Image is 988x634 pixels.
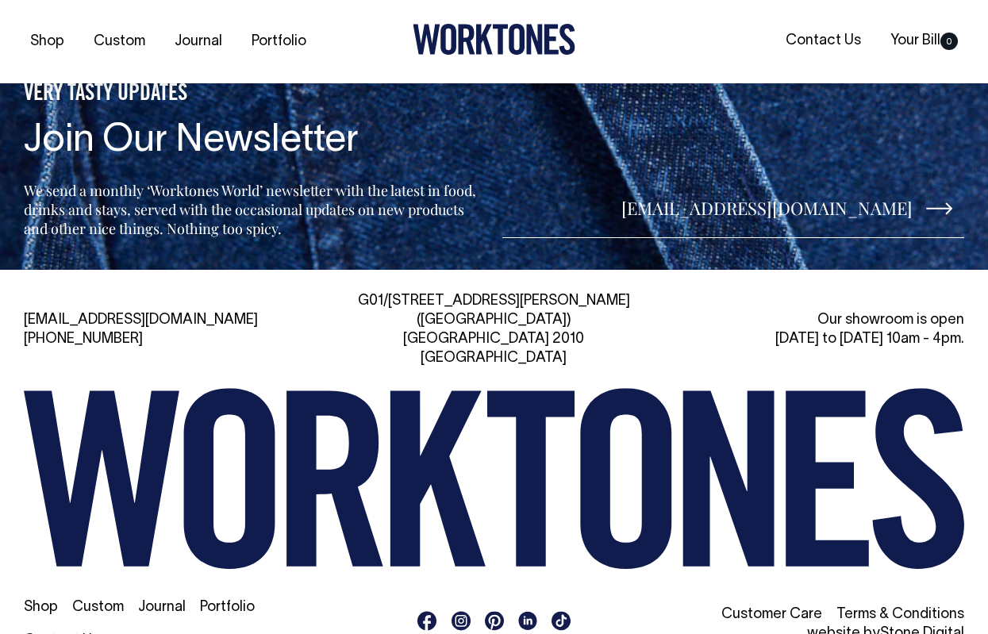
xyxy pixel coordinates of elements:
[721,608,822,621] a: Customer Care
[72,601,124,614] a: Custom
[24,81,481,108] h5: VERY TASTY UPDATES
[24,332,143,346] a: [PHONE_NUMBER]
[245,29,313,55] a: Portfolio
[138,601,186,614] a: Journal
[345,292,643,368] div: G01/[STREET_ADDRESS][PERSON_NAME] ([GEOGRAPHIC_DATA]) [GEOGRAPHIC_DATA] 2010 [GEOGRAPHIC_DATA]
[667,311,964,349] div: Our showroom is open [DATE] to [DATE] 10am - 4pm.
[940,33,958,50] span: 0
[200,601,255,614] a: Portfolio
[884,28,964,54] a: Your Bill0
[87,29,152,55] a: Custom
[24,601,58,614] a: Shop
[24,313,258,327] a: [EMAIL_ADDRESS][DOMAIN_NAME]
[836,608,964,621] a: Terms & Conditions
[168,29,229,55] a: Journal
[502,179,965,238] input: Enter your email
[24,29,71,55] a: Shop
[24,181,481,238] p: We send a monthly ‘Worktones World’ newsletter with the latest in food, drinks and stays, served ...
[24,121,481,163] h4: Join Our Newsletter
[779,28,867,54] a: Contact Us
